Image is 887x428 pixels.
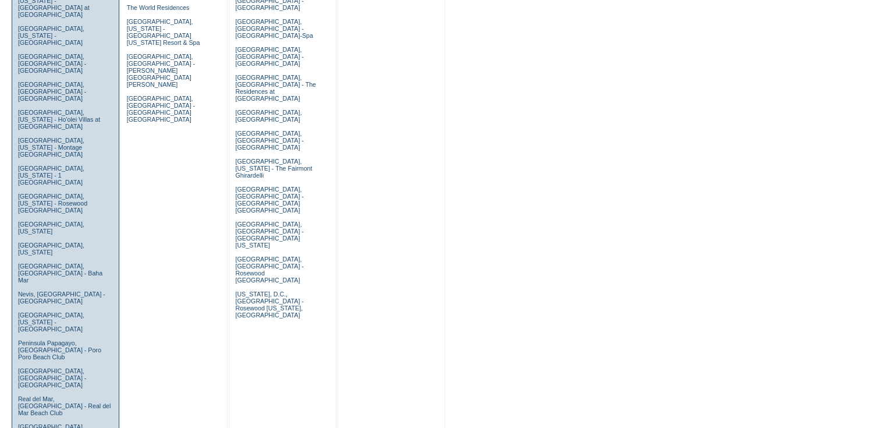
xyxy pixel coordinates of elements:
[18,291,105,305] a: Nevis, [GEOGRAPHIC_DATA] - [GEOGRAPHIC_DATA]
[18,221,84,235] a: [GEOGRAPHIC_DATA], [US_STATE]
[235,46,303,67] a: [GEOGRAPHIC_DATA], [GEOGRAPHIC_DATA] - [GEOGRAPHIC_DATA]
[18,312,84,333] a: [GEOGRAPHIC_DATA], [US_STATE] - [GEOGRAPHIC_DATA]
[18,137,84,158] a: [GEOGRAPHIC_DATA], [US_STATE] - Montage [GEOGRAPHIC_DATA]
[235,109,301,123] a: [GEOGRAPHIC_DATA], [GEOGRAPHIC_DATA]
[235,74,316,102] a: [GEOGRAPHIC_DATA], [GEOGRAPHIC_DATA] - The Residences at [GEOGRAPHIC_DATA]
[18,53,86,74] a: [GEOGRAPHIC_DATA], [GEOGRAPHIC_DATA] - [GEOGRAPHIC_DATA]
[18,263,102,284] a: [GEOGRAPHIC_DATA], [GEOGRAPHIC_DATA] - Baha Mar
[235,221,303,249] a: [GEOGRAPHIC_DATA], [GEOGRAPHIC_DATA] - [GEOGRAPHIC_DATA] [US_STATE]
[18,339,101,360] a: Peninsula Papagayo, [GEOGRAPHIC_DATA] - Poro Poro Beach Club
[235,291,303,319] a: [US_STATE], D.C., [GEOGRAPHIC_DATA] - Rosewood [US_STATE], [GEOGRAPHIC_DATA]
[235,256,303,284] a: [GEOGRAPHIC_DATA], [GEOGRAPHIC_DATA] - Rosewood [GEOGRAPHIC_DATA]
[18,165,84,186] a: [GEOGRAPHIC_DATA], [US_STATE] - 1 [GEOGRAPHIC_DATA]
[18,367,86,388] a: [GEOGRAPHIC_DATA], [GEOGRAPHIC_DATA] - [GEOGRAPHIC_DATA]
[18,25,84,46] a: [GEOGRAPHIC_DATA], [US_STATE] - [GEOGRAPHIC_DATA]
[235,158,312,179] a: [GEOGRAPHIC_DATA], [US_STATE] - The Fairmont Ghirardelli
[127,18,200,46] a: [GEOGRAPHIC_DATA], [US_STATE] - [GEOGRAPHIC_DATA] [US_STATE] Resort & Spa
[18,81,86,102] a: [GEOGRAPHIC_DATA], [GEOGRAPHIC_DATA] - [GEOGRAPHIC_DATA]
[127,95,195,123] a: [GEOGRAPHIC_DATA], [GEOGRAPHIC_DATA] - [GEOGRAPHIC_DATA] [GEOGRAPHIC_DATA]
[127,53,195,88] a: [GEOGRAPHIC_DATA], [GEOGRAPHIC_DATA] - [PERSON_NAME][GEOGRAPHIC_DATA][PERSON_NAME]
[235,18,313,39] a: [GEOGRAPHIC_DATA], [GEOGRAPHIC_DATA] - [GEOGRAPHIC_DATA]-Spa
[18,109,100,130] a: [GEOGRAPHIC_DATA], [US_STATE] - Ho'olei Villas at [GEOGRAPHIC_DATA]
[18,242,84,256] a: [GEOGRAPHIC_DATA], [US_STATE]
[18,193,87,214] a: [GEOGRAPHIC_DATA], [US_STATE] - Rosewood [GEOGRAPHIC_DATA]
[235,186,303,214] a: [GEOGRAPHIC_DATA], [GEOGRAPHIC_DATA] - [GEOGRAPHIC_DATA] [GEOGRAPHIC_DATA]
[235,130,303,151] a: [GEOGRAPHIC_DATA], [GEOGRAPHIC_DATA] - [GEOGRAPHIC_DATA]
[127,4,190,11] a: The World Residences
[18,395,111,416] a: Real del Mar, [GEOGRAPHIC_DATA] - Real del Mar Beach Club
